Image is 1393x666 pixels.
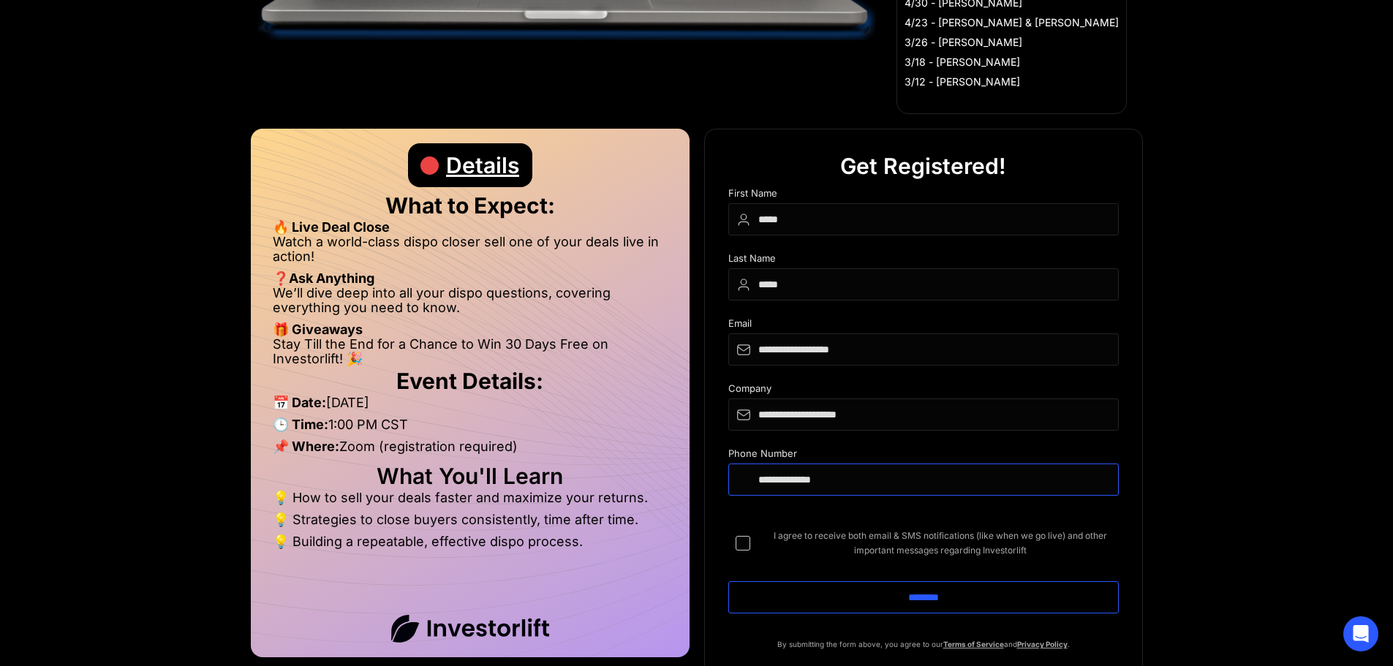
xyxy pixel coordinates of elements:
p: By submitting the form above, you agree to our and . [728,637,1119,651]
li: [DATE] [273,396,668,417]
span: I agree to receive both email & SMS notifications (like when we go live) and other important mess... [762,529,1119,558]
li: Stay Till the End for a Chance to Win 30 Days Free on Investorlift! 🎉 [273,337,668,366]
strong: Event Details: [396,368,543,394]
strong: ❓Ask Anything [273,270,374,286]
li: 💡 Building a repeatable, effective dispo process. [273,534,668,549]
li: Watch a world-class dispo closer sell one of your deals live in action! [273,235,668,271]
strong: 📌 Where: [273,439,339,454]
div: Open Intercom Messenger [1343,616,1378,651]
li: Zoom (registration required) [273,439,668,461]
li: 💡 How to sell your deals faster and maximize your returns. [273,491,668,512]
div: Details [446,143,519,187]
strong: What to Expect: [385,192,555,219]
li: 1:00 PM CST [273,417,668,439]
strong: 🕒 Time: [273,417,328,432]
div: Get Registered! [840,144,1006,188]
strong: 📅 Date: [273,395,326,410]
a: Privacy Policy [1017,640,1068,648]
div: Email [728,318,1119,333]
a: Terms of Service [943,640,1004,648]
strong: 🎁 Giveaways [273,322,363,337]
div: Phone Number [728,448,1119,463]
h2: What You'll Learn [273,469,668,483]
div: Last Name [728,253,1119,268]
li: 💡 Strategies to close buyers consistently, time after time. [273,512,668,534]
li: We’ll dive deep into all your dispo questions, covering everything you need to know. [273,286,668,322]
form: DIspo Day Main Form [728,188,1119,637]
div: First Name [728,188,1119,203]
div: Company [728,383,1119,398]
strong: 🔥 Live Deal Close [273,219,390,235]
